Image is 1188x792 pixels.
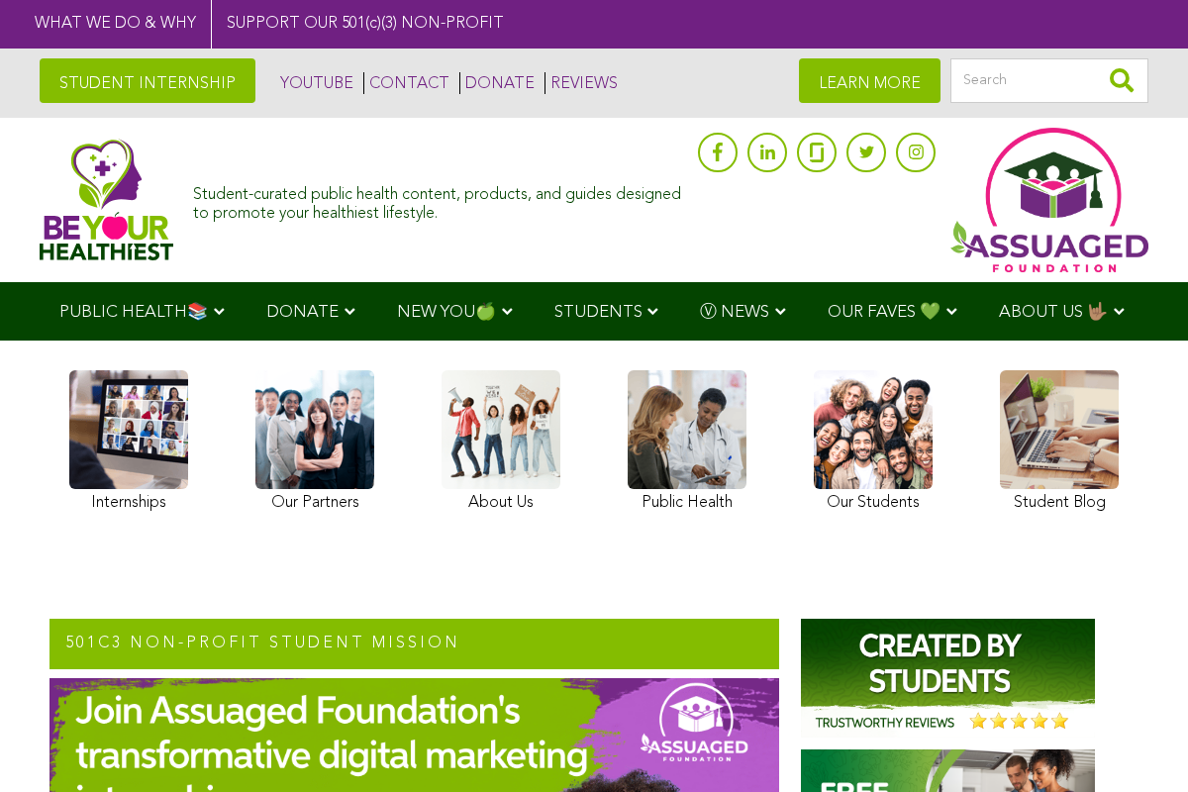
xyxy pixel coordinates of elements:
[544,72,618,94] a: REVIEWS
[59,304,208,321] span: PUBLIC HEALTH📚
[40,58,255,103] a: STUDENT INTERNSHIP
[1089,697,1188,792] iframe: Chat Widget
[554,304,643,321] span: STUDENTS
[193,176,688,224] div: Student-curated public health content, products, and guides designed to promote your healthiest l...
[30,282,1158,341] div: Navigation Menu
[950,128,1148,272] img: Assuaged App
[363,72,449,94] a: CONTACT
[810,143,824,162] img: glassdoor
[397,304,496,321] span: NEW YOU🍏
[950,58,1148,103] input: Search
[828,304,940,321] span: OUR FAVES 💚
[459,72,535,94] a: DONATE
[700,304,769,321] span: Ⓥ NEWS
[49,619,779,670] h2: 501c3 NON-PROFIT STUDENT MISSION
[999,304,1108,321] span: ABOUT US 🤟🏽
[799,58,940,103] a: LEARN MORE
[40,139,173,260] img: Assuaged
[275,72,353,94] a: YOUTUBE
[801,619,1095,738] img: Assuaged-Foundation-Student-Internship-Opportunity-Reviews-Mission-GIPHY-2
[266,304,339,321] span: DONATE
